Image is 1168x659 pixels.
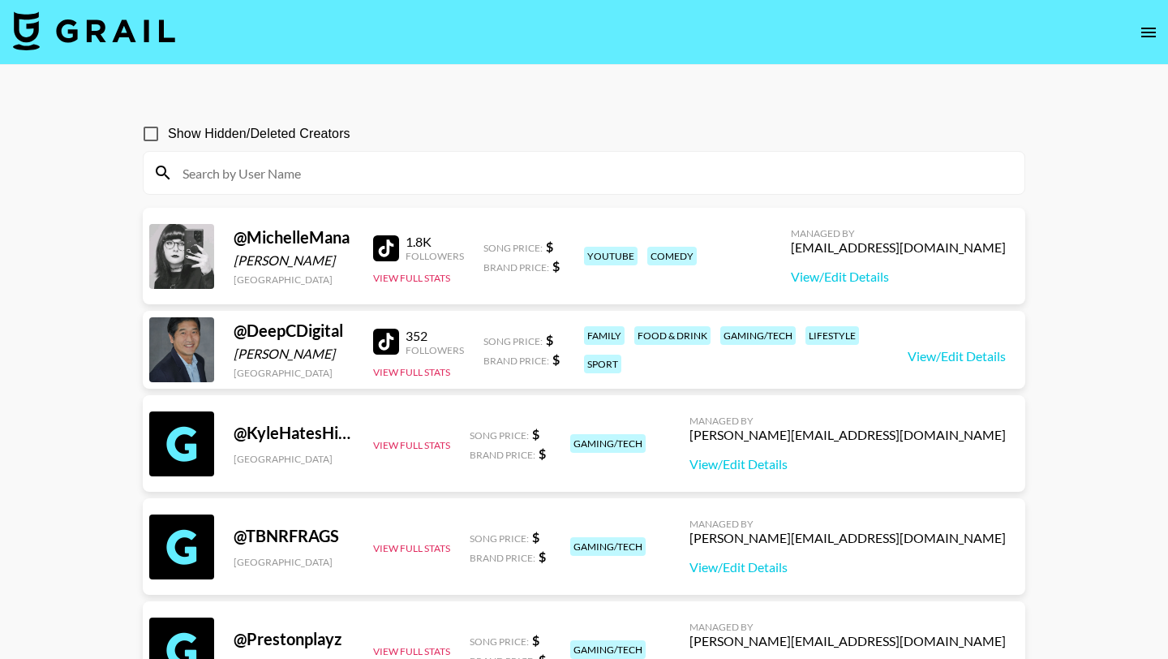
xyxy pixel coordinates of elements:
div: [PERSON_NAME] [234,346,354,362]
div: food & drink [634,326,711,345]
div: @ TBNRFRAGS [234,526,354,546]
div: [GEOGRAPHIC_DATA] [234,274,354,286]
div: Managed By [791,227,1006,239]
div: Followers [406,344,464,356]
strong: $ [546,332,553,347]
strong: $ [532,632,539,648]
span: Song Price: [470,532,529,545]
div: gaming/tech [720,326,796,345]
div: gaming/tech [570,434,646,453]
div: [GEOGRAPHIC_DATA] [234,453,354,465]
strong: $ [552,351,560,367]
strong: $ [546,239,553,254]
a: View/Edit Details [908,348,1006,364]
input: Search by User Name [173,160,1015,186]
span: Show Hidden/Deleted Creators [168,124,350,144]
div: Followers [406,250,464,262]
div: Managed By [689,415,1006,427]
div: [PERSON_NAME][EMAIL_ADDRESS][DOMAIN_NAME] [689,633,1006,649]
div: [GEOGRAPHIC_DATA] [234,367,354,379]
span: Brand Price: [483,355,549,367]
div: youtube [584,247,638,265]
div: @ Prestonplayz [234,629,354,649]
div: gaming/tech [570,640,646,659]
div: [EMAIL_ADDRESS][DOMAIN_NAME] [791,239,1006,256]
span: Song Price: [470,635,529,648]
strong: $ [532,426,539,441]
button: open drawer [1132,16,1165,49]
div: [PERSON_NAME][EMAIL_ADDRESS][DOMAIN_NAME] [689,530,1006,546]
div: lifestyle [805,326,859,345]
div: [GEOGRAPHIC_DATA] [234,556,354,568]
button: View Full Stats [373,542,450,554]
span: Brand Price: [470,449,535,461]
div: [PERSON_NAME][EMAIL_ADDRESS][DOMAIN_NAME] [689,427,1006,443]
div: gaming/tech [570,537,646,556]
strong: $ [539,549,546,564]
a: View/Edit Details [689,456,1006,472]
div: comedy [647,247,697,265]
div: Managed By [689,621,1006,633]
span: Song Price: [483,335,543,347]
div: 352 [406,328,464,344]
button: View Full Stats [373,645,450,657]
a: View/Edit Details [791,269,1006,285]
div: Managed By [689,518,1006,530]
div: @ KyleHatesHiking [234,423,354,443]
strong: $ [552,258,560,274]
img: Grail Talent [13,11,175,50]
button: View Full Stats [373,439,450,451]
span: Brand Price: [470,552,535,564]
div: family [584,326,625,345]
div: @ MichelleMana [234,227,354,248]
button: View Full Stats [373,366,450,378]
strong: $ [539,446,546,461]
strong: $ [532,529,539,545]
span: Song Price: [470,429,529,441]
a: View/Edit Details [689,559,1006,575]
div: [PERSON_NAME] [234,252,354,269]
div: 1.8K [406,234,464,250]
span: Song Price: [483,242,543,254]
span: Brand Price: [483,261,549,274]
div: sport [584,355,621,373]
div: @ DeepCDigital [234,321,354,341]
button: View Full Stats [373,272,450,284]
